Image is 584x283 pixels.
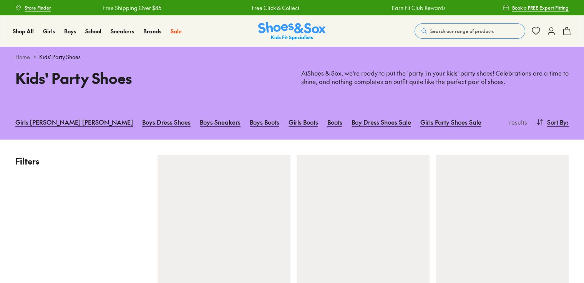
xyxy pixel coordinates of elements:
[200,114,241,130] a: Boys Sneakers
[64,27,76,35] a: Boys
[251,4,299,12] a: Free Click & Collect
[512,4,569,11] span: Book a FREE Expert Fitting
[289,114,318,130] a: Girls Boots
[250,114,279,130] a: Boys Boots
[39,53,81,61] span: Kids' Party Shoes
[25,4,51,11] span: Store Finder
[506,117,527,127] p: results
[15,155,142,168] p: Filters
[258,22,326,41] a: Shoes & Sox
[415,23,525,39] button: Search our range of products
[258,22,326,41] img: SNS_Logo_Responsive.svg
[15,114,133,130] a: Girls [PERSON_NAME] [PERSON_NAME]
[85,27,101,35] a: School
[143,27,161,35] a: Brands
[352,114,411,130] a: Boy Dress Shoes Sale
[547,117,567,127] span: Sort By
[301,69,569,86] p: At , we're ready to put the 'party' in your kids' party shoes! Celebrations are a time to shine, ...
[15,1,51,15] a: Store Finder
[171,27,182,35] a: Sale
[392,4,445,12] a: Earn Fit Club Rewards
[420,114,481,130] a: Girls Party Shoes Sale
[327,114,342,130] a: Boots
[567,117,569,127] span: :
[43,27,55,35] a: Girls
[103,4,161,12] a: Free Shipping Over $85
[142,114,191,130] a: Boys Dress Shoes
[536,114,569,130] button: Sort By:
[307,69,342,77] a: Shoes & Sox
[430,28,494,35] span: Search our range of products
[503,1,569,15] a: Book a FREE Expert Fitting
[15,53,569,61] div: >
[111,27,134,35] a: Sneakers
[15,67,283,89] h1: Kids' Party Shoes
[15,53,30,61] a: Home
[13,27,34,35] a: Shop All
